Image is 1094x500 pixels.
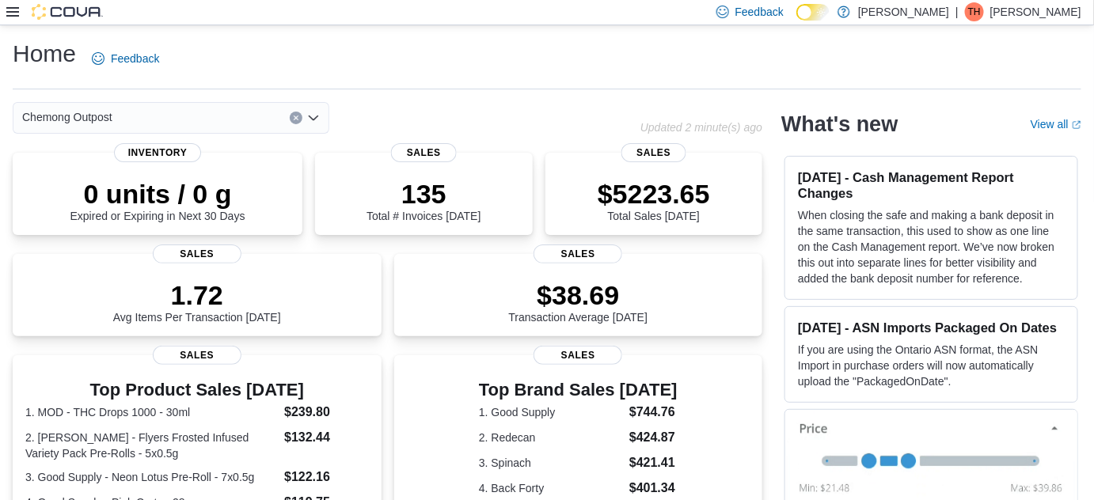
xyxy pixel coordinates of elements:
[798,320,1065,335] h3: [DATE] - ASN Imports Packaged On Dates
[534,244,622,263] span: Sales
[781,112,898,137] h2: What's new
[598,178,710,210] p: $5223.65
[629,428,678,447] dd: $424.87
[509,279,648,324] div: Transaction Average [DATE]
[1031,118,1081,131] a: View allExternal link
[25,404,278,420] dt: 1. MOD - THC Drops 1000 - 30ml
[479,404,623,420] dt: 1. Good Supply
[367,178,481,222] div: Total # Invoices [DATE]
[290,112,302,124] button: Clear input
[22,108,112,127] span: Chemong Outpost
[479,480,623,496] dt: 4. Back Forty
[598,178,710,222] div: Total Sales [DATE]
[509,279,648,311] p: $38.69
[479,430,623,445] dt: 2. Redecan
[391,143,456,162] span: Sales
[25,381,369,400] h3: Top Product Sales [DATE]
[1072,120,1081,130] svg: External link
[955,2,959,21] p: |
[798,342,1065,389] p: If you are using the Ontario ASN format, the ASN Import in purchase orders will now automatically...
[735,4,784,20] span: Feedback
[284,403,368,422] dd: $239.80
[367,178,481,210] p: 135
[114,143,201,162] span: Inventory
[796,4,830,21] input: Dark Mode
[25,430,278,461] dt: 2. [PERSON_NAME] - Flyers Frosted Infused Variety Pack Pre-Rolls - 5x0.5g
[13,38,76,70] h1: Home
[534,346,622,365] span: Sales
[70,178,245,210] p: 0 units / 0 g
[307,112,320,124] button: Open list of options
[621,143,686,162] span: Sales
[70,178,245,222] div: Expired or Expiring in Next 30 Days
[798,169,1065,201] h3: [DATE] - Cash Management Report Changes
[629,453,678,472] dd: $421.41
[25,469,278,485] dt: 3. Good Supply - Neon Lotus Pre-Roll - 7x0.5g
[113,279,281,324] div: Avg Items Per Transaction [DATE]
[968,2,981,21] span: TH
[629,403,678,422] dd: $744.76
[858,2,949,21] p: [PERSON_NAME]
[629,479,678,498] dd: $401.34
[479,455,623,471] dt: 3. Spinach
[153,346,241,365] span: Sales
[284,468,368,487] dd: $122.16
[640,121,762,134] p: Updated 2 minute(s) ago
[85,43,165,74] a: Feedback
[111,51,159,66] span: Feedback
[32,4,103,20] img: Cova
[284,428,368,447] dd: $132.44
[113,279,281,311] p: 1.72
[479,381,678,400] h3: Top Brand Sales [DATE]
[798,207,1065,286] p: When closing the safe and making a bank deposit in the same transaction, this used to show as one...
[965,2,984,21] div: Tim Hales
[153,244,241,263] span: Sales
[990,2,1081,21] p: [PERSON_NAME]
